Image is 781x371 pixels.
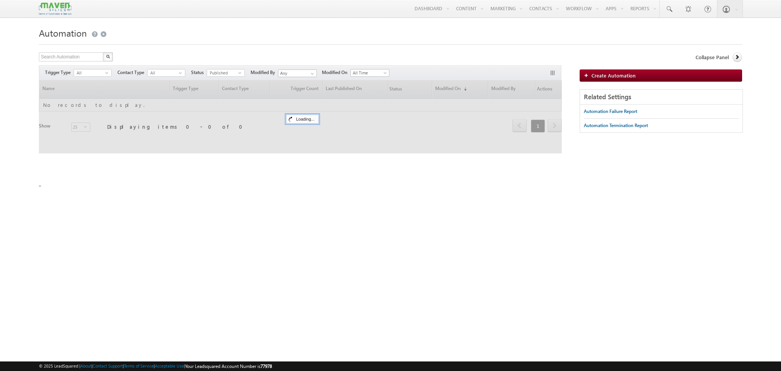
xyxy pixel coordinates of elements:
div: Loading... [286,115,318,124]
span: All [74,69,105,76]
span: Published [207,69,238,76]
span: Modified By [251,69,278,76]
span: Automation [39,27,87,39]
div: Automation Termination Report [584,122,648,129]
div: Automation Failure Report [584,108,637,115]
div: Related Settings [580,90,742,105]
a: Contact Support [93,363,123,368]
div: _ [39,25,742,216]
span: All [148,69,179,76]
span: Contact Type [117,69,147,76]
span: Create Automation [591,72,636,79]
a: Terms of Service [124,363,154,368]
span: Your Leadsquared Account Number is [185,363,272,369]
a: Automation Failure Report [584,105,637,118]
input: Type to Search [278,69,317,77]
a: Automation Termination Report [584,119,648,132]
a: Acceptable Use [155,363,184,368]
span: select [105,71,111,74]
img: add_icon.png [584,73,591,77]
img: Search [106,55,110,58]
a: All Time [350,69,389,77]
span: select [179,71,185,74]
img: Custom Logo [39,2,71,15]
span: 77978 [260,363,272,369]
a: Show All Items [307,70,316,77]
span: Modified On [322,69,350,76]
span: Trigger Type [45,69,74,76]
span: Collapse Panel [696,54,729,61]
a: About [80,363,92,368]
span: © 2025 LeadSquared | | | | | [39,363,272,370]
span: Status [191,69,207,76]
span: All Time [351,69,387,76]
span: select [238,71,244,74]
